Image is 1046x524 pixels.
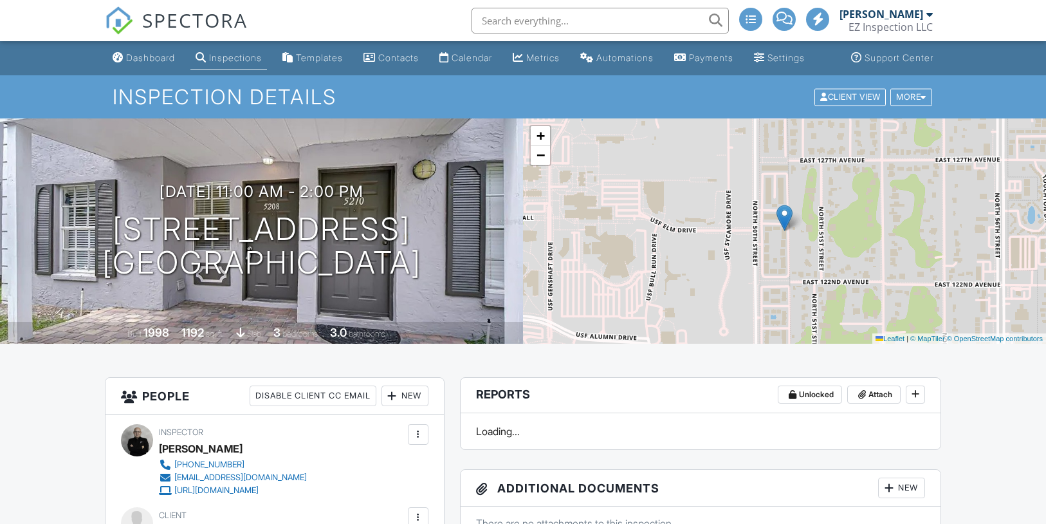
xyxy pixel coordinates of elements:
[107,46,180,70] a: Dashboard
[381,386,428,406] div: New
[102,212,421,281] h1: [STREET_ADDRESS] [GEOGRAPHIC_DATA]
[876,335,904,342] a: Leaflet
[537,127,545,144] span: +
[849,21,933,33] div: EZ Inspection LLC
[531,126,550,145] a: Zoom in
[174,460,244,470] div: [PHONE_NUMBER]
[575,46,659,70] a: Automations (Advanced)
[159,510,187,520] span: Client
[813,91,889,101] a: Client View
[378,52,419,63] div: Contacts
[531,145,550,165] a: Zoom out
[596,52,654,63] div: Automations
[106,378,444,415] h3: People
[181,326,204,339] div: 1192
[206,329,224,339] span: sq. ft.
[105,17,248,44] a: SPECTORA
[537,147,545,163] span: −
[296,52,343,63] div: Templates
[814,88,886,106] div: Client View
[947,335,1043,342] a: © OpenStreetMap contributors
[209,52,262,63] div: Inspections
[143,326,169,339] div: 1998
[767,52,805,63] div: Settings
[159,458,307,471] a: [PHONE_NUMBER]
[526,52,560,63] div: Metrics
[689,52,733,63] div: Payments
[105,6,133,35] img: The Best Home Inspection Software - Spectora
[358,46,424,70] a: Contacts
[349,329,385,339] span: bathrooms
[890,88,932,106] div: More
[434,46,497,70] a: Calendar
[127,329,142,339] span: Built
[247,329,261,339] span: slab
[910,335,945,342] a: © MapTiler
[846,46,939,70] a: Support Center
[159,484,307,497] a: [URL][DOMAIN_NAME]
[190,46,267,70] a: Inspections
[273,326,280,339] div: 3
[282,329,318,339] span: bedrooms
[776,205,793,231] img: Marker
[878,478,925,498] div: New
[160,183,363,200] h3: [DATE] 11:00 am - 2:00 pm
[330,326,347,339] div: 3.0
[472,8,729,33] input: Search everything...
[142,6,248,33] span: SPECTORA
[277,46,348,70] a: Templates
[906,335,908,342] span: |
[669,46,739,70] a: Payments
[159,471,307,484] a: [EMAIL_ADDRESS][DOMAIN_NAME]
[159,427,203,437] span: Inspector
[174,473,307,483] div: [EMAIL_ADDRESS][DOMAIN_NAME]
[749,46,810,70] a: Settings
[840,8,923,21] div: [PERSON_NAME]
[250,386,376,406] div: Disable Client CC Email
[865,52,933,63] div: Support Center
[461,470,941,507] h3: Additional Documents
[508,46,565,70] a: Metrics
[126,52,175,63] div: Dashboard
[174,485,259,496] div: [URL][DOMAIN_NAME]
[113,86,933,108] h1: Inspection Details
[452,52,492,63] div: Calendar
[159,439,243,458] div: [PERSON_NAME]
